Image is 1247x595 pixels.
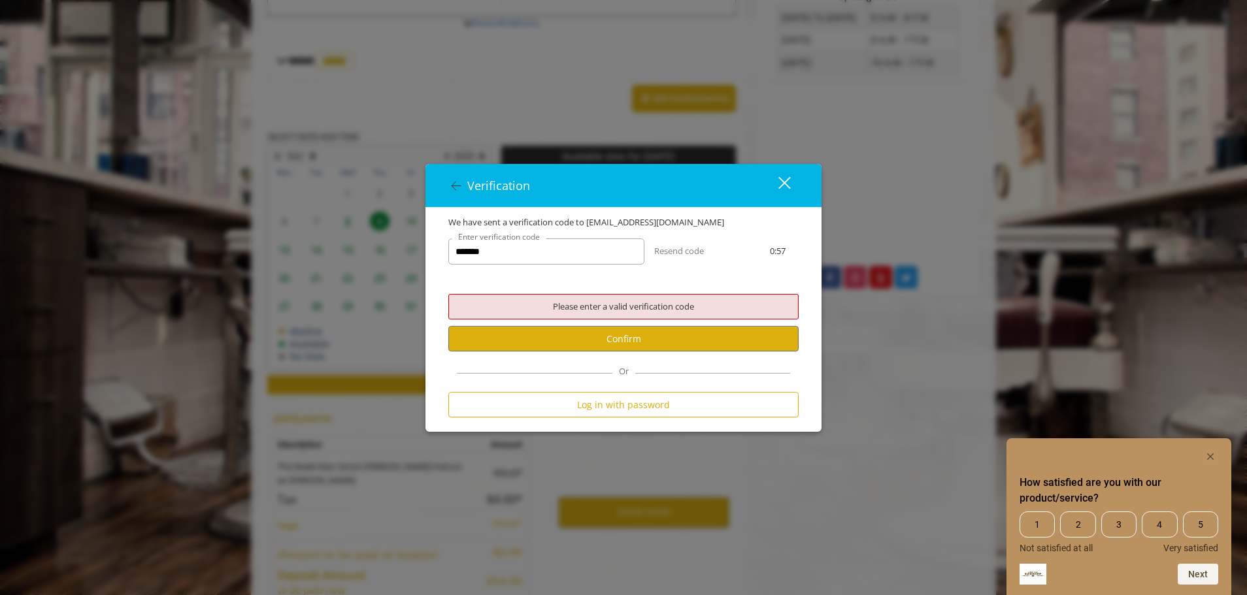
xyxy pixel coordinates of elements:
label: Enter verification code [452,231,546,243]
span: 3 [1101,511,1137,538]
div: 0:57 [747,244,808,258]
button: Log in with password [448,392,799,417]
input: verificationCodeText [448,238,644,265]
div: close dialog [763,176,790,195]
button: Resend code [654,244,704,258]
div: How satisfied are you with our product/service? Select an option from 1 to 5, with 1 being Not sa... [1020,511,1218,553]
span: Not satisfied at all [1020,543,1093,553]
span: Very satisfied [1163,543,1218,553]
h2: How satisfied are you with our product/service? Select an option from 1 to 5, with 1 being Not sa... [1020,475,1218,506]
button: close dialog [754,172,799,199]
div: Please enter a valid verification code [448,294,799,319]
div: We have sent a verification code to [EMAIL_ADDRESS][DOMAIN_NAME] [439,216,808,229]
button: Hide survey [1203,449,1218,464]
span: 5 [1183,511,1218,538]
span: 1 [1020,511,1055,538]
span: 2 [1060,511,1095,538]
div: How satisfied are you with our product/service? Select an option from 1 to 5, with 1 being Not sa... [1020,449,1218,585]
button: Confirm [448,326,799,351]
span: Or [612,365,635,377]
span: Verification [467,178,530,193]
button: Next question [1178,564,1218,585]
span: 4 [1142,511,1177,538]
